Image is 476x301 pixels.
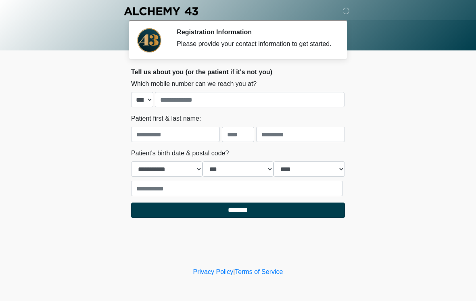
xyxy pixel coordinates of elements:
a: | [233,268,235,275]
h2: Registration Information [177,28,333,36]
label: Patient first & last name: [131,114,201,123]
label: Which mobile number can we reach you at? [131,79,257,89]
a: Privacy Policy [193,268,234,275]
a: Terms of Service [235,268,283,275]
img: Alchemy 43 Logo [123,6,199,16]
h2: Tell us about you (or the patient if it's not you) [131,68,345,76]
img: Agent Avatar [137,28,161,52]
div: Please provide your contact information to get started. [177,39,333,49]
label: Patient's birth date & postal code? [131,148,229,158]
